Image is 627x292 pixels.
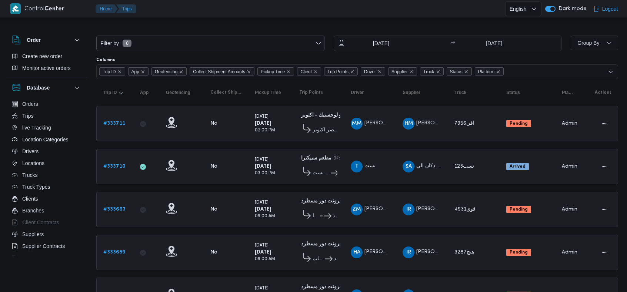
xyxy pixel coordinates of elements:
[454,164,474,169] span: تست123
[351,246,363,258] div: Hassan Ala Alsaid Abadalrahamun
[255,115,269,119] small: [DATE]
[506,206,531,213] span: Pending
[123,40,131,47] span: 0 available filters
[193,68,245,76] span: Collect Shipment Amounts
[22,171,37,179] span: Trucks
[210,163,217,170] div: No
[9,205,84,217] button: Branches
[255,244,269,248] small: [DATE]
[301,285,342,289] b: فرونت دور مسطرد
[103,248,125,257] a: #333659
[255,207,271,212] b: [DATE]
[299,90,323,95] span: Trip Points
[6,98,87,258] div: Database
[103,162,126,171] a: #333710
[96,4,118,13] button: Home
[137,87,156,98] button: App
[599,161,611,172] button: Actions
[27,83,50,92] h3: Database
[300,68,312,76] span: Client
[103,207,126,212] b: # 333663
[333,157,353,161] small: 07:48 PM
[9,228,84,240] button: Suppliers
[151,67,187,75] span: Geofencing
[377,70,382,74] button: Remove Driver from selection in this group
[210,90,241,95] span: Collect Shipment Amounts
[602,4,618,13] span: Logout
[324,67,358,75] span: Trip Points
[420,67,444,75] span: Truck
[416,164,467,168] span: سائقين المتجر دكان الي
[22,230,44,239] span: Suppliers
[403,118,414,130] div: Hana Mjada Rais Ahmad
[7,262,31,285] iframe: chat widget
[22,254,41,262] span: Devices
[116,4,136,13] button: Trips
[571,36,618,50] button: Group By
[22,159,44,168] span: Locations
[255,90,281,95] span: Pickup Time
[352,118,361,130] span: MM
[451,41,455,46] div: →
[510,250,528,255] b: Pending
[9,50,84,62] button: Create new order
[353,246,360,258] span: HA
[351,90,364,95] span: Driver
[406,204,411,215] span: IR
[255,250,271,255] b: [DATE]
[9,145,84,157] button: Drivers
[361,67,385,75] span: Driver
[22,123,51,132] span: live Tracking
[416,207,518,211] span: [PERSON_NAME][DATE] [PERSON_NAME]
[559,87,577,98] button: Platform
[334,255,337,264] span: فرونت دور مسطرد
[297,67,321,75] span: Client
[364,68,376,76] span: Driver
[562,90,574,95] span: Platform
[590,1,621,16] button: Logout
[599,118,611,130] button: Actions
[327,68,348,76] span: Trip Points
[103,121,125,126] b: # 333711
[179,70,183,74] button: Remove Geofencing from selection in this group
[313,126,337,135] span: اجيليتى لوجيستيكس مصر اكتوبر
[9,240,84,252] button: Supplier Contracts
[416,121,502,125] span: [PERSON_NAME] [PERSON_NAME]
[9,217,84,228] button: Client Contracts
[103,119,125,128] a: #333711
[333,212,337,221] span: فرونت دور مسطرد
[255,158,269,162] small: [DATE]
[131,68,139,76] span: App
[99,67,125,75] span: Trip ID
[22,147,39,156] span: Drivers
[255,171,275,175] small: 03:00 PM
[103,90,117,95] span: Trip ID; Sorted in descending order
[22,52,62,61] span: Create new order
[255,214,275,218] small: 09:00 AM
[9,181,84,193] button: Truck Types
[451,87,496,98] button: Truck
[210,249,217,256] div: No
[313,255,324,264] span: باندا ماركت الرحاب
[10,3,21,14] img: X8yXhbKr1z7QwAAAABJRU5ErkJggg==
[464,70,468,74] button: Remove Status from selection in this group
[510,121,528,126] b: Pending
[22,206,44,215] span: Branches
[562,164,577,169] span: Admin
[9,98,84,110] button: Orders
[210,206,217,213] div: No
[9,157,84,169] button: Locations
[9,193,84,205] button: Clients
[475,67,504,75] span: Platform
[252,87,289,98] button: Pickup Time
[257,67,294,75] span: Pickup Time
[599,204,611,215] button: Actions
[301,156,331,161] b: مطعم سبيكترا
[301,242,342,246] b: فرونت دور مسطرد
[128,67,149,75] span: App
[96,57,115,63] label: Columns
[351,118,363,130] div: Muhammad Marawan Diab
[9,122,84,134] button: live Tracking
[301,199,342,204] b: فرونت دور مسطرد
[22,218,59,227] span: Client Contracts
